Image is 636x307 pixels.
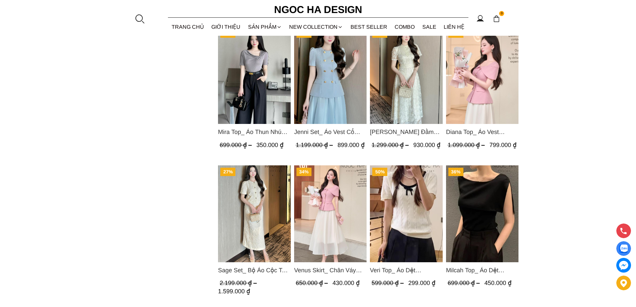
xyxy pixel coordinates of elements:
[370,165,443,262] a: Product image - Veri Top_ Áo Dệt Kim Viền Cổ Đính Nơ A1019
[419,18,440,36] a: SALE
[446,27,518,124] a: Product image - Diana Top_ Áo Vest Choàng Vai Đính Cúc Màu Hồng A1052
[218,165,291,262] a: Product image - Sage Set_ Bộ Áo Cộc Tay Chân Váy Bút Chì Vải Vân Đan BJ130
[268,2,368,18] a: Ngoc Ha Design
[446,127,518,137] a: Link to Diana Top_ Áo Vest Choàng Vai Đính Cúc Màu Hồng A1052
[408,280,435,286] span: 299.000 ₫
[489,142,516,148] span: 799.000 ₫
[370,27,443,124] img: Mia Dress_ Đầm Tơ Dệt Hoa Hồng Màu Kem D989
[244,18,286,36] div: SẢN PHẨM
[446,266,518,275] a: Link to Milcah Top_ Áo Dệt Kim Choàng Vai A1049
[218,127,291,137] a: Link to Mira Top_ Áo Thun Nhún Lệch Cổ A1048
[332,280,359,286] span: 430.000 ₫
[295,280,329,286] span: 650.000 ₫
[446,165,518,262] img: Milcah Top_ Áo Dệt Kim Choàng Vai A1049
[294,27,367,124] a: Product image - Jenni Set_ Áo Vest Cổ Tròn Đính Cúc, Chân Váy Tơ Màu Xanh A1051+CV132
[218,165,291,262] img: Sage Set_ Bộ Áo Cộc Tay Chân Váy Bút Chì Vải Vân Đan BJ130
[370,27,443,124] a: Product image - Mia Dress_ Đầm Tơ Dệt Hoa Hồng Màu Kem D989
[168,18,208,36] a: TRANG CHỦ
[256,142,283,148] span: 350.000 ₫
[372,280,405,286] span: 599.000 ₫
[447,142,486,148] span: 1.099.000 ₫
[616,258,631,273] a: messenger
[446,266,518,275] span: Milcah Top_ Áo Dệt [PERSON_NAME] Vai A1049
[208,18,244,36] a: GIỚI THIỆU
[218,266,291,275] a: Link to Sage Set_ Bộ Áo Cộc Tay Chân Váy Bút Chì Vải Vân Đan BJ130
[493,15,500,22] img: img-CART-ICON-ksit0nf1
[499,11,504,16] span: 0
[294,266,367,275] span: Venus Skirt_ Chân Váy Xòe Màu Kem CV131
[220,142,253,148] span: 699.000 ₫
[372,142,410,148] span: 1.299.000 ₫
[370,266,443,275] span: Veri Top_ Áo Dệt [PERSON_NAME] Cổ Đính Nơ A1019
[370,165,443,262] img: Veri Top_ Áo Dệt Kim Viền Cổ Đính Nơ A1019
[218,127,291,137] span: Mira Top_ Áo Thun Nhún Lệch Cổ A1048
[294,266,367,275] a: Link to Venus Skirt_ Chân Váy Xòe Màu Kem CV131
[218,288,250,295] span: 1.599.000 ₫
[218,266,291,275] span: Sage Set_ Bộ Áo Cộc Tay Chân Váy Bút Chì Vải Vân Đan BJ130
[218,27,291,124] a: Product image - Mira Top_ Áo Thun Nhún Lệch Cổ A1048
[447,280,481,286] span: 699.000 ₫
[446,165,518,262] a: Product image - Milcah Top_ Áo Dệt Kim Choàng Vai A1049
[440,18,468,36] a: LIÊN HỆ
[294,165,367,262] a: Product image - Venus Skirt_ Chân Váy Xòe Màu Kem CV131
[337,142,364,148] span: 899.000 ₫
[295,142,334,148] span: 1.199.000 ₫
[619,245,628,253] img: Display image
[294,127,367,137] a: Link to Jenni Set_ Áo Vest Cổ Tròn Đính Cúc, Chân Váy Tơ Màu Xanh A1051+CV132
[413,142,440,148] span: 930.000 ₫
[294,27,367,124] img: Jenni Set_ Áo Vest Cổ Tròn Đính Cúc, Chân Váy Tơ Màu Xanh A1051+CV132
[446,27,518,124] img: Diana Top_ Áo Vest Choàng Vai Đính Cúc Màu Hồng A1052
[285,18,347,36] a: NEW COLLECTION
[294,127,367,137] span: Jenni Set_ Áo Vest Cổ Tròn Đính Cúc, Chân Váy Tơ Màu Xanh A1051+CV132
[446,127,518,137] span: Diana Top_ Áo Vest Choàng Vai Đính Cúc Màu Hồng A1052
[370,127,443,137] span: [PERSON_NAME] Đầm Tơ Dệt Hoa Hồng Màu Kem D989
[616,241,631,256] a: Display image
[484,280,511,286] span: 450.000 ₫
[218,27,291,124] img: Mira Top_ Áo Thun Nhún Lệch Cổ A1048
[391,18,419,36] a: Combo
[220,280,258,286] span: 2.199.000 ₫
[347,18,391,36] a: BEST SELLER
[370,266,443,275] a: Link to Veri Top_ Áo Dệt Kim Viền Cổ Đính Nơ A1019
[294,165,367,262] img: Venus Skirt_ Chân Váy Xòe Màu Kem CV131
[370,127,443,137] a: Link to Mia Dress_ Đầm Tơ Dệt Hoa Hồng Màu Kem D989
